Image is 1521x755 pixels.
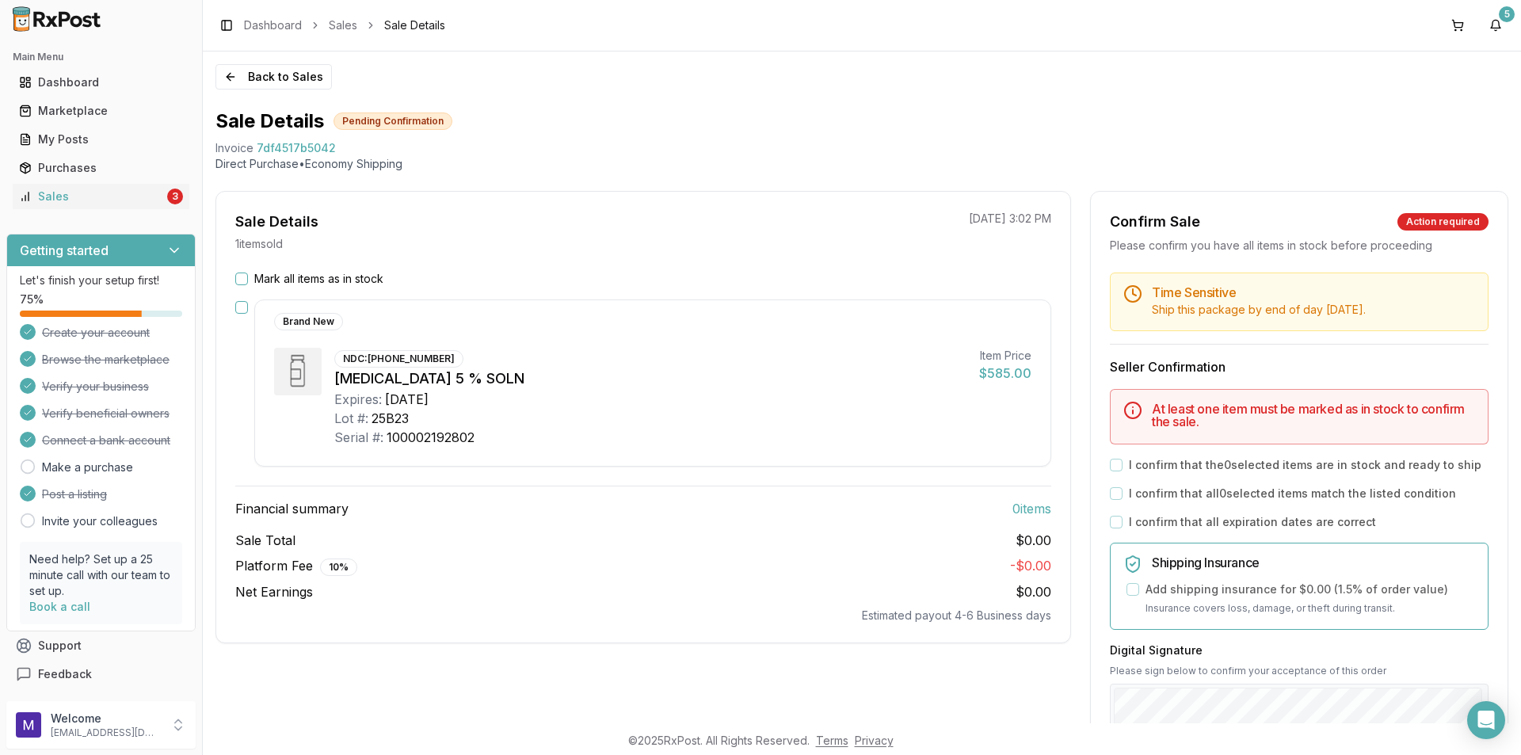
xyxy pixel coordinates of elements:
[6,127,196,152] button: My Posts
[20,241,109,260] h3: Getting started
[13,51,189,63] h2: Main Menu
[6,184,196,209] button: Sales3
[215,64,332,90] button: Back to Sales
[13,68,189,97] a: Dashboard
[42,352,170,368] span: Browse the marketplace
[979,364,1031,383] div: $585.00
[42,486,107,502] span: Post a listing
[1467,701,1505,739] div: Open Intercom Messenger
[1110,665,1489,677] p: Please sign below to confirm your acceptance of this order
[334,390,382,409] div: Expires:
[254,271,383,287] label: Mark all items as in stock
[1152,286,1475,299] h5: Time Sensitive
[235,211,318,233] div: Sale Details
[215,156,1508,172] p: Direct Purchase • Economy Shipping
[235,582,313,601] span: Net Earnings
[1129,514,1376,530] label: I confirm that all expiration dates are correct
[6,660,196,688] button: Feedback
[1499,6,1515,22] div: 5
[969,211,1051,227] p: [DATE] 3:02 PM
[6,6,108,32] img: RxPost Logo
[6,70,196,95] button: Dashboard
[387,428,475,447] div: 100002192802
[13,154,189,182] a: Purchases
[42,406,170,421] span: Verify beneficial owners
[51,726,161,739] p: [EMAIL_ADDRESS][DOMAIN_NAME]
[274,348,322,395] img: Xiidra 5 % SOLN
[1152,402,1475,428] h5: At least one item must be marked as in stock to confirm the sale.
[1146,601,1475,616] p: Insurance covers loss, damage, or theft during transit.
[1152,556,1475,569] h5: Shipping Insurance
[13,125,189,154] a: My Posts
[320,559,357,576] div: 10 %
[1016,531,1051,550] span: $0.00
[235,556,357,576] span: Platform Fee
[215,109,324,134] h1: Sale Details
[29,600,90,613] a: Book a call
[334,112,452,130] div: Pending Confirmation
[1483,13,1508,38] button: 5
[29,551,173,599] p: Need help? Set up a 25 minute call with our team to set up.
[42,379,149,395] span: Verify your business
[1129,457,1481,473] label: I confirm that the 0 selected items are in stock and ready to ship
[244,17,445,33] nav: breadcrumb
[1152,303,1366,316] span: Ship this package by end of day [DATE] .
[329,17,357,33] a: Sales
[51,711,161,726] p: Welcome
[334,409,368,428] div: Lot #:
[1110,643,1489,658] h3: Digital Signature
[13,97,189,125] a: Marketplace
[334,428,383,447] div: Serial #:
[16,712,41,738] img: User avatar
[235,531,295,550] span: Sale Total
[1146,582,1448,597] label: Add shipping insurance for $0.00 ( 1.5 % of order value)
[167,189,183,204] div: 3
[244,17,302,33] a: Dashboard
[274,313,343,330] div: Brand New
[6,155,196,181] button: Purchases
[6,631,196,660] button: Support
[334,350,463,368] div: NDC: [PHONE_NUMBER]
[42,513,158,529] a: Invite your colleagues
[19,189,164,204] div: Sales
[1110,211,1200,233] div: Confirm Sale
[19,103,183,119] div: Marketplace
[816,734,848,747] a: Terms
[19,132,183,147] div: My Posts
[42,325,150,341] span: Create your account
[38,666,92,682] span: Feedback
[384,17,445,33] span: Sale Details
[1016,584,1051,600] span: $0.00
[1110,357,1489,376] h3: Seller Confirmation
[235,608,1051,623] div: Estimated payout 4-6 Business days
[6,98,196,124] button: Marketplace
[1397,213,1489,231] div: Action required
[1010,558,1051,574] span: - $0.00
[42,433,170,448] span: Connect a bank account
[385,390,429,409] div: [DATE]
[1012,499,1051,518] span: 0 item s
[372,409,409,428] div: 25B23
[855,734,894,747] a: Privacy
[19,160,183,176] div: Purchases
[42,459,133,475] a: Make a purchase
[257,140,336,156] span: 7df4517b5042
[1129,486,1456,501] label: I confirm that all 0 selected items match the listed condition
[1110,238,1489,254] div: Please confirm you have all items in stock before proceeding
[235,499,349,518] span: Financial summary
[979,348,1031,364] div: Item Price
[334,368,966,390] div: [MEDICAL_DATA] 5 % SOLN
[235,236,283,252] p: 1 item sold
[20,273,182,288] p: Let's finish your setup first!
[19,74,183,90] div: Dashboard
[13,182,189,211] a: Sales3
[215,140,253,156] div: Invoice
[20,292,44,307] span: 75 %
